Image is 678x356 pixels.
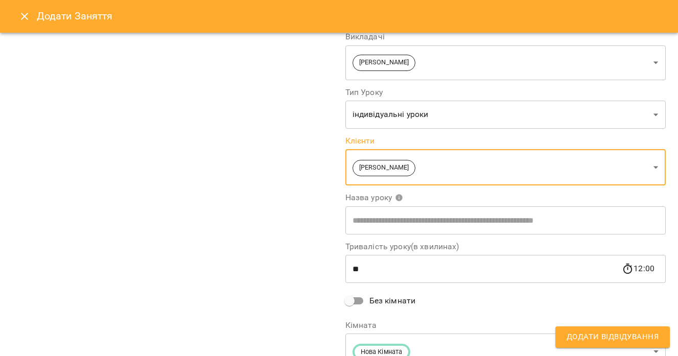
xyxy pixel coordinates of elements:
span: Назва уроку [345,194,404,202]
label: Клієнти [345,137,666,145]
div: індивідуальні уроки [345,101,666,129]
h6: Додати Заняття [37,8,666,24]
span: [PERSON_NAME] [353,58,415,67]
label: Тип Уроку [345,88,666,97]
button: Close [12,4,37,29]
svg: Вкажіть назву уроку або виберіть клієнтів [395,194,403,202]
span: Додати Відвідування [567,330,659,344]
span: [PERSON_NAME] [353,163,415,173]
label: Тривалість уроку(в хвилинах) [345,243,666,251]
button: Додати Відвідування [555,326,670,348]
label: Кімната [345,321,666,329]
span: Без кімнати [369,295,416,307]
div: [PERSON_NAME] [345,149,666,185]
div: [PERSON_NAME] [345,45,666,80]
label: Викладачі [345,33,666,41]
